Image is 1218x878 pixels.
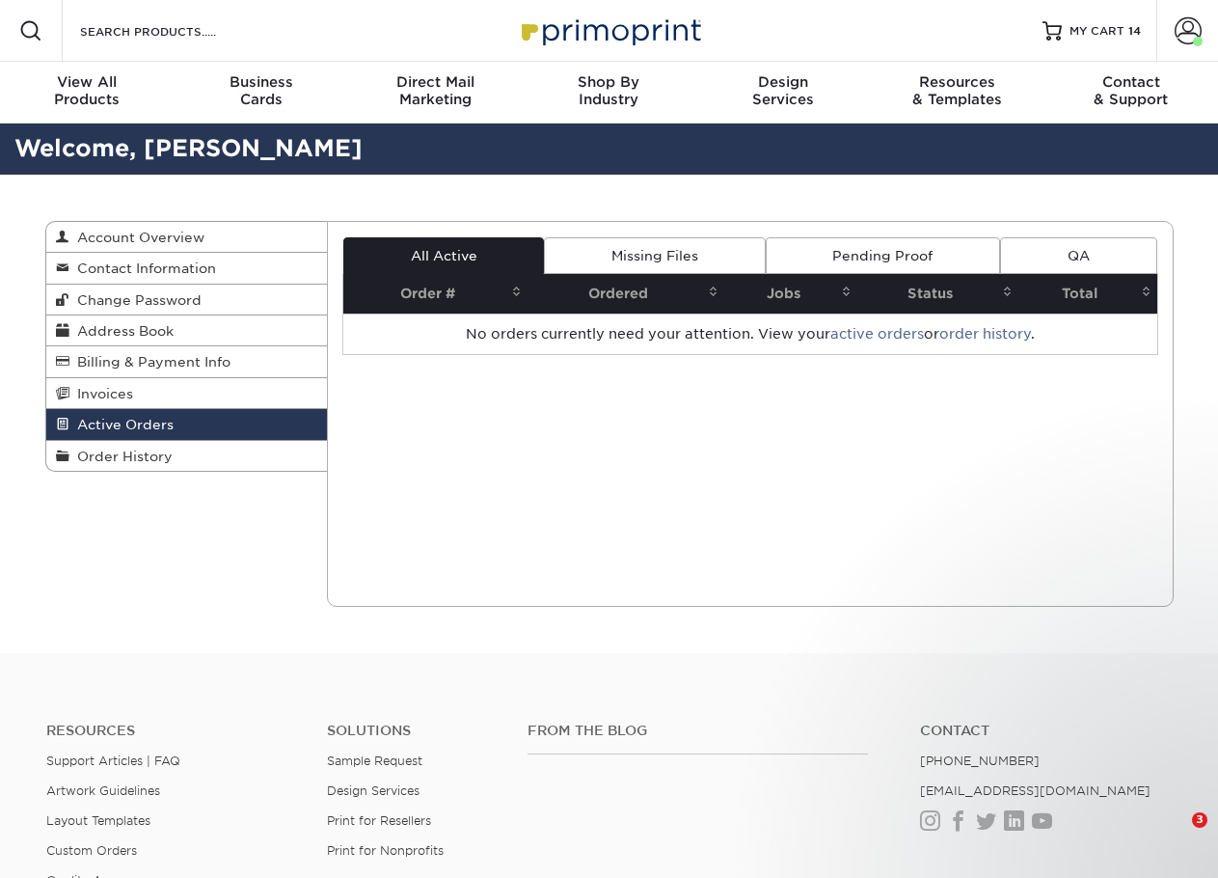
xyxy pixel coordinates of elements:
span: Contact [1044,73,1218,91]
a: Address Book [46,316,328,346]
th: Jobs [724,274,857,314]
span: Design [696,73,870,91]
span: MY CART [1069,23,1124,40]
a: Missing Files [544,237,765,274]
a: Shop ByIndustry [522,62,695,123]
td: No orders currently need your attention. View your or . [343,314,1157,354]
a: Contact Information [46,253,328,284]
span: 14 [1128,24,1141,38]
div: Services [696,73,870,108]
a: Active Orders [46,409,328,440]
h4: Solutions [327,723,499,739]
a: Print for Nonprofits [327,843,444,858]
a: order history [939,326,1031,342]
a: Direct MailMarketing [348,62,522,123]
a: Layout Templates [46,813,150,828]
th: Ordered [528,274,724,314]
div: & Support [1044,73,1218,108]
a: active orders [830,326,924,342]
a: Account Overview [46,222,328,253]
a: Design Services [327,783,420,798]
a: All Active [343,237,544,274]
a: Billing & Payment Info [46,346,328,377]
a: BusinessCards [174,62,347,123]
a: Pending Proof [766,237,1000,274]
a: Support Articles | FAQ [46,754,180,768]
a: Artwork Guidelines [46,783,160,798]
div: Industry [522,73,695,108]
a: Resources& Templates [870,62,1043,123]
th: Order # [343,274,528,314]
input: SEARCH PRODUCTS..... [78,19,266,42]
span: Address Book [69,323,174,339]
a: Order History [46,441,328,471]
span: Direct Mail [348,73,522,91]
span: Order History [69,449,173,464]
span: Account Overview [69,230,204,245]
span: Invoices [69,386,133,401]
a: Change Password [46,285,328,316]
a: DesignServices [696,62,870,123]
a: Sample Request [327,754,422,768]
h4: From the Blog [528,723,868,739]
a: Contact& Support [1044,62,1218,123]
a: QA [1000,237,1156,274]
img: Primoprint [513,10,706,51]
h4: Resources [46,723,298,739]
span: Active Orders [69,417,174,432]
div: Marketing [348,73,522,108]
span: Change Password [69,292,202,308]
span: Business [174,73,347,91]
iframe: Intercom live chat [1152,812,1199,859]
a: Invoices [46,378,328,409]
span: Resources [870,73,1043,91]
span: Contact Information [69,261,216,276]
span: Shop By [522,73,695,91]
span: Billing & Payment Info [69,354,230,370]
div: & Templates [870,73,1043,108]
a: Print for Resellers [327,813,431,828]
span: 3 [1192,812,1207,828]
th: Status [857,274,1018,314]
th: Total [1018,274,1156,314]
div: Cards [174,73,347,108]
iframe: Google Customer Reviews [5,819,164,871]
